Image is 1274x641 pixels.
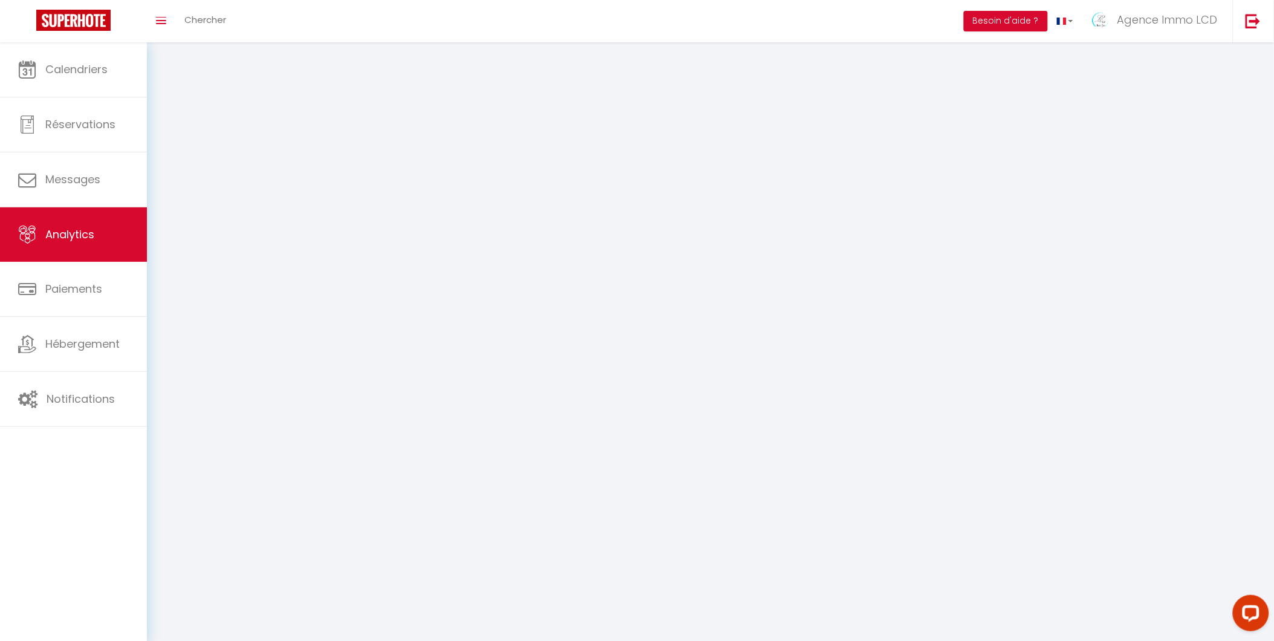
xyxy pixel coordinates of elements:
[1246,13,1261,28] img: logout
[1223,590,1274,641] iframe: LiveChat chat widget
[45,172,100,187] span: Messages
[964,11,1048,31] button: Besoin d'aide ?
[45,227,94,242] span: Analytics
[1091,11,1110,29] img: ...
[45,62,108,77] span: Calendriers
[45,281,102,296] span: Paiements
[36,10,111,31] img: Super Booking
[1117,12,1218,27] span: Agence Immo LCD
[184,13,226,26] span: Chercher
[45,336,120,351] span: Hébergement
[47,391,115,406] span: Notifications
[45,117,115,132] span: Réservations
